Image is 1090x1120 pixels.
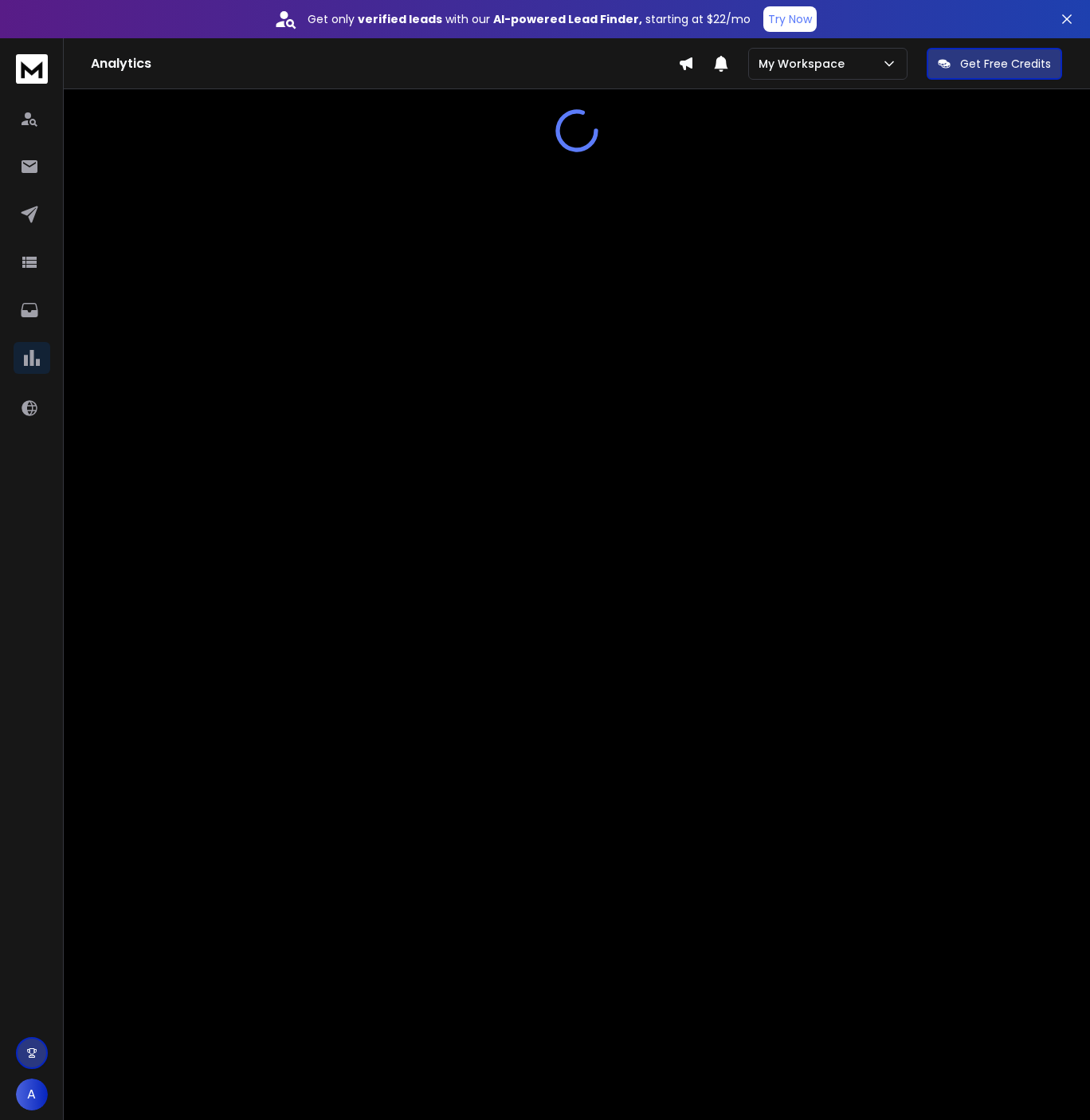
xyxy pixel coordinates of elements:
[16,1079,48,1110] button: A
[91,54,678,73] h1: Analytics
[358,11,442,27] strong: verified leads
[763,6,817,32] button: Try Now
[960,56,1051,72] p: Get Free Credits
[16,54,48,84] img: logo
[759,56,851,72] p: My Workspace
[308,11,751,27] p: Get only with our starting at $22/mo
[493,11,642,27] strong: AI-powered Lead Finder,
[927,48,1062,80] button: Get Free Credits
[768,11,812,27] p: Try Now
